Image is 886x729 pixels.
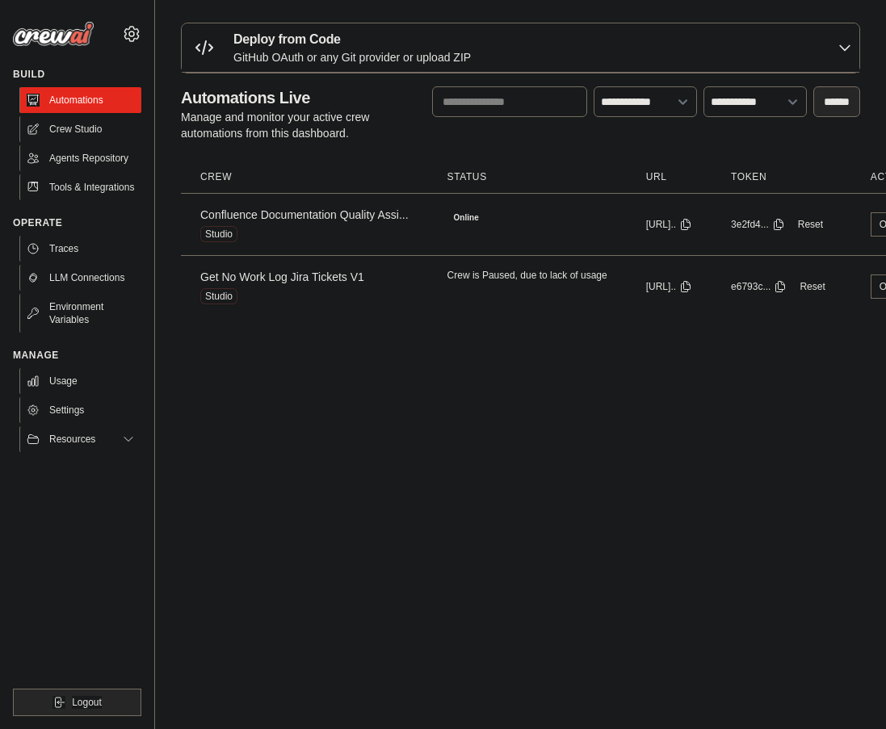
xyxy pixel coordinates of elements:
[13,22,94,46] img: Logo
[13,68,141,81] div: Build
[200,270,364,283] a: Get No Work Log Jira Tickets V1
[13,689,141,716] button: Logout
[712,161,851,194] th: Token
[19,426,141,452] button: Resources
[200,208,409,221] a: Confluence Documentation Quality Assi...
[49,433,95,446] span: Resources
[792,215,829,234] a: Reset
[428,161,627,194] th: Status
[731,280,787,293] button: e6793c...
[731,218,785,231] button: 3e2fd4...
[19,145,141,171] a: Agents Repository
[13,216,141,229] div: Operate
[200,226,237,242] span: Studio
[233,30,471,49] h3: Deploy from Code
[447,269,607,282] span: Crew is Paused, due to lack of usage
[627,161,712,194] th: URL
[19,265,141,291] a: LLM Connections
[181,109,419,141] p: Manage and monitor your active crew automations from this dashboard.
[19,174,141,200] a: Tools & Integrations
[19,397,141,423] a: Settings
[19,368,141,394] a: Usage
[447,207,485,229] span: Online
[181,86,419,109] h2: Automations Live
[19,116,141,142] a: Crew Studio
[200,288,237,304] span: Studio
[19,87,141,113] a: Automations
[19,236,141,262] a: Traces
[19,294,141,333] a: Environment Variables
[72,696,102,709] span: Logout
[233,49,471,65] p: GitHub OAuth or any Git provider or upload ZIP
[793,277,831,296] a: Reset
[181,161,428,194] th: Crew
[13,349,141,362] div: Manage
